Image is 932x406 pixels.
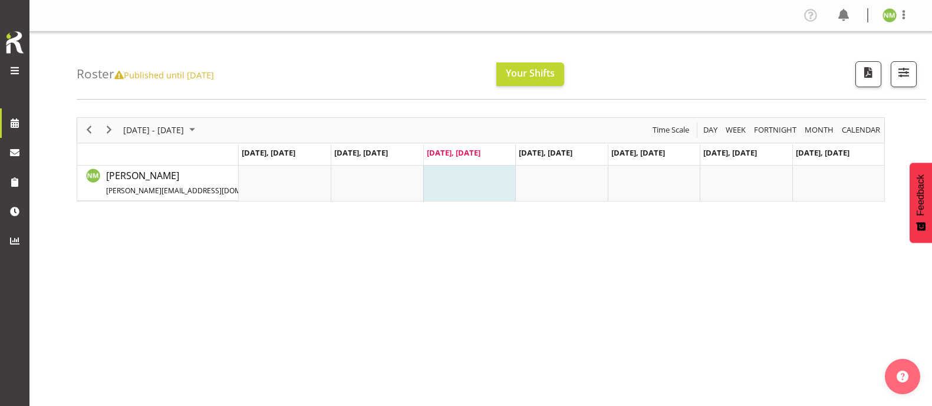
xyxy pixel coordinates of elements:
button: Time Scale [651,123,691,137]
button: Timeline Month [803,123,836,137]
button: Your Shifts [496,62,564,86]
button: Previous [81,123,97,137]
span: Day [702,123,719,137]
button: Timeline Week [724,123,748,137]
span: [DATE], [DATE] [334,147,388,158]
div: previous period [79,118,99,143]
button: Timeline Day [702,123,720,137]
div: Timeline Week of October 8, 2025 [77,117,885,202]
button: Feedback - Show survey [910,163,932,243]
span: [DATE], [DATE] [427,147,480,158]
span: [DATE], [DATE] [611,147,665,158]
a: [PERSON_NAME][PERSON_NAME][EMAIL_ADDRESS][DOMAIN_NAME] [106,169,326,197]
span: Feedback [915,174,926,216]
button: Filter Shifts [891,61,917,87]
table: Timeline Week of October 8, 2025 [239,166,884,201]
div: next period [99,118,119,143]
span: Month [803,123,835,137]
button: Month [840,123,882,137]
button: October 2025 [121,123,200,137]
span: Published until [DATE] [114,69,214,81]
span: [DATE], [DATE] [703,147,757,158]
span: Fortnight [753,123,798,137]
h4: Roster [77,67,214,81]
span: Your Shifts [506,67,555,80]
span: [DATE], [DATE] [519,147,572,158]
span: [DATE], [DATE] [796,147,849,158]
span: [PERSON_NAME][EMAIL_ADDRESS][DOMAIN_NAME] [106,186,279,196]
img: nelia-maiva11913.jpg [882,8,897,22]
button: Fortnight [752,123,799,137]
img: Rosterit icon logo [3,29,27,55]
span: Time Scale [651,123,690,137]
span: [PERSON_NAME] [106,169,326,196]
div: October 06 - 12, 2025 [119,118,202,143]
button: Next [101,123,117,137]
button: Download a PDF of the roster according to the set date range. [855,61,881,87]
span: [DATE] - [DATE] [122,123,185,137]
span: [DATE], [DATE] [242,147,295,158]
td: Nelia Maiva resource [77,166,239,201]
img: help-xxl-2.png [897,371,908,382]
span: calendar [841,123,881,137]
span: Week [724,123,747,137]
